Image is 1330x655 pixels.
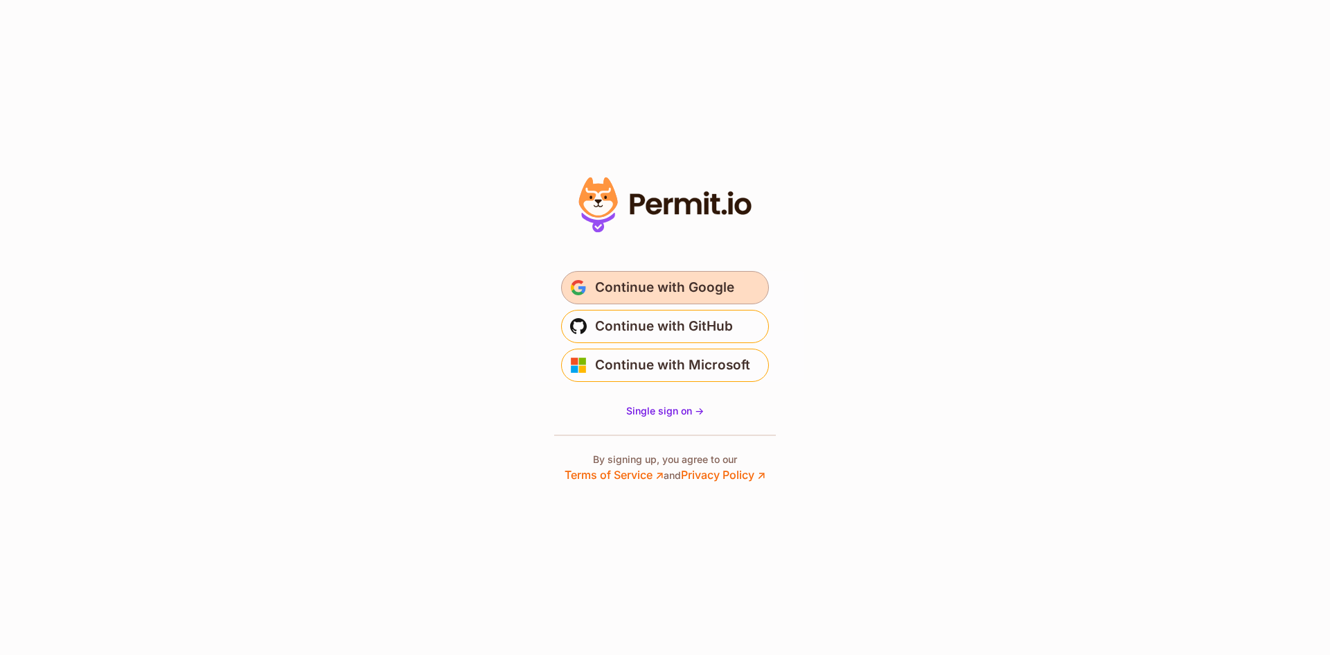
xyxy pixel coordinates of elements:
button: Continue with Google [561,271,769,304]
a: Terms of Service ↗ [565,468,664,482]
span: Continue with Microsoft [595,354,750,376]
span: Continue with GitHub [595,315,733,338]
button: Continue with Microsoft [561,349,769,382]
a: Privacy Policy ↗ [681,468,765,482]
span: Continue with Google [595,277,734,299]
span: Single sign on -> [626,405,704,417]
button: Continue with GitHub [561,310,769,343]
p: By signing up, you agree to our and [565,453,765,483]
a: Single sign on -> [626,404,704,418]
